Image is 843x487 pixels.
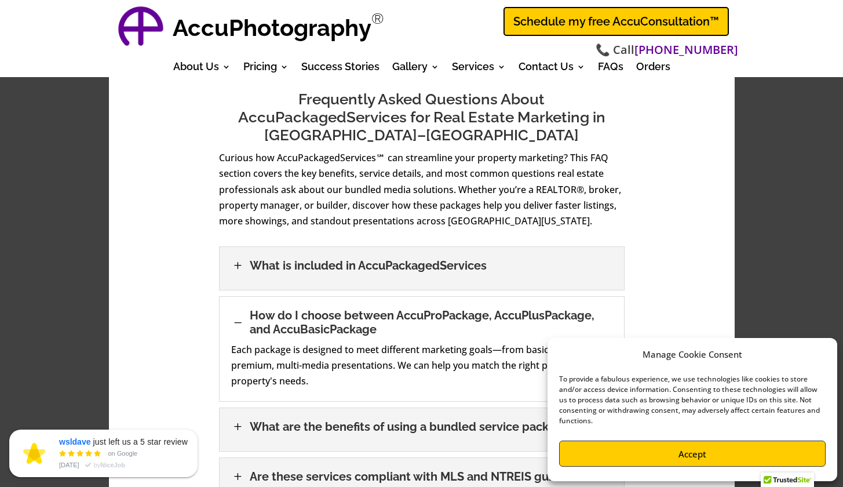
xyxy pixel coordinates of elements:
a: Contact Us [519,63,585,75]
strong: AccuPhotography [173,14,371,41]
span: wsldave [59,436,90,448]
span: L [231,470,244,482]
span: just left us a 5 star review [93,436,188,448]
div: Curious how AccuPackagedServices℠ can streamline your property marketing? This FAQ section covers... [219,150,625,229]
span: 📞 Call [596,42,738,59]
a: About Us [173,63,231,75]
a: Orders [636,63,670,75]
a: [PHONE_NUMBER] [634,42,738,59]
div: Manage Cookie Consent [643,347,742,362]
span: K [231,315,244,328]
h3: What is included in AccuPackagedServices [250,259,487,272]
span: by [94,459,125,471]
span: on Google [108,449,137,458]
a: Schedule my free AccuConsultation™ [503,7,729,36]
a: Pricing [243,63,289,75]
a: Services [452,63,506,75]
img: engage-placeholder--review.png [23,443,45,464]
strong: NiceJob [100,461,125,468]
span:  [59,450,103,460]
sup: Registered Trademark [371,10,384,27]
div: Each package is designed to meet different marketing goals—from basic listings to premium, multi-... [231,342,612,390]
span: L [231,259,244,271]
span: L [231,420,244,433]
a: FAQs [598,63,623,75]
span: [DATE] [59,459,79,471]
h3: Are these services compliant with MLS and NTREIS guidelines? [250,470,598,484]
h3: How do I choose between AccuProPackage, AccuPlusPackage, and AccuBasicPackage [250,308,612,336]
a: AccuPhotography Logo - Professional Real Estate Photography and Media Services in Dallas, Texas [115,3,167,55]
span: Frequently Asked Questions About AccuPackagedServices for Real Estate Marketing in [GEOGRAPHIC_DA... [238,90,605,144]
h3: What are the benefits of using a bundled service package? [250,420,575,434]
button: Accept [559,441,826,467]
a: Success Stories [301,63,379,75]
img: AccuPhotography [115,3,167,55]
div: To provide a fabulous experience, we use technologies like cookies to store and/or access device ... [559,374,824,426]
span:  [82,460,94,472]
a: Gallery [392,63,439,75]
